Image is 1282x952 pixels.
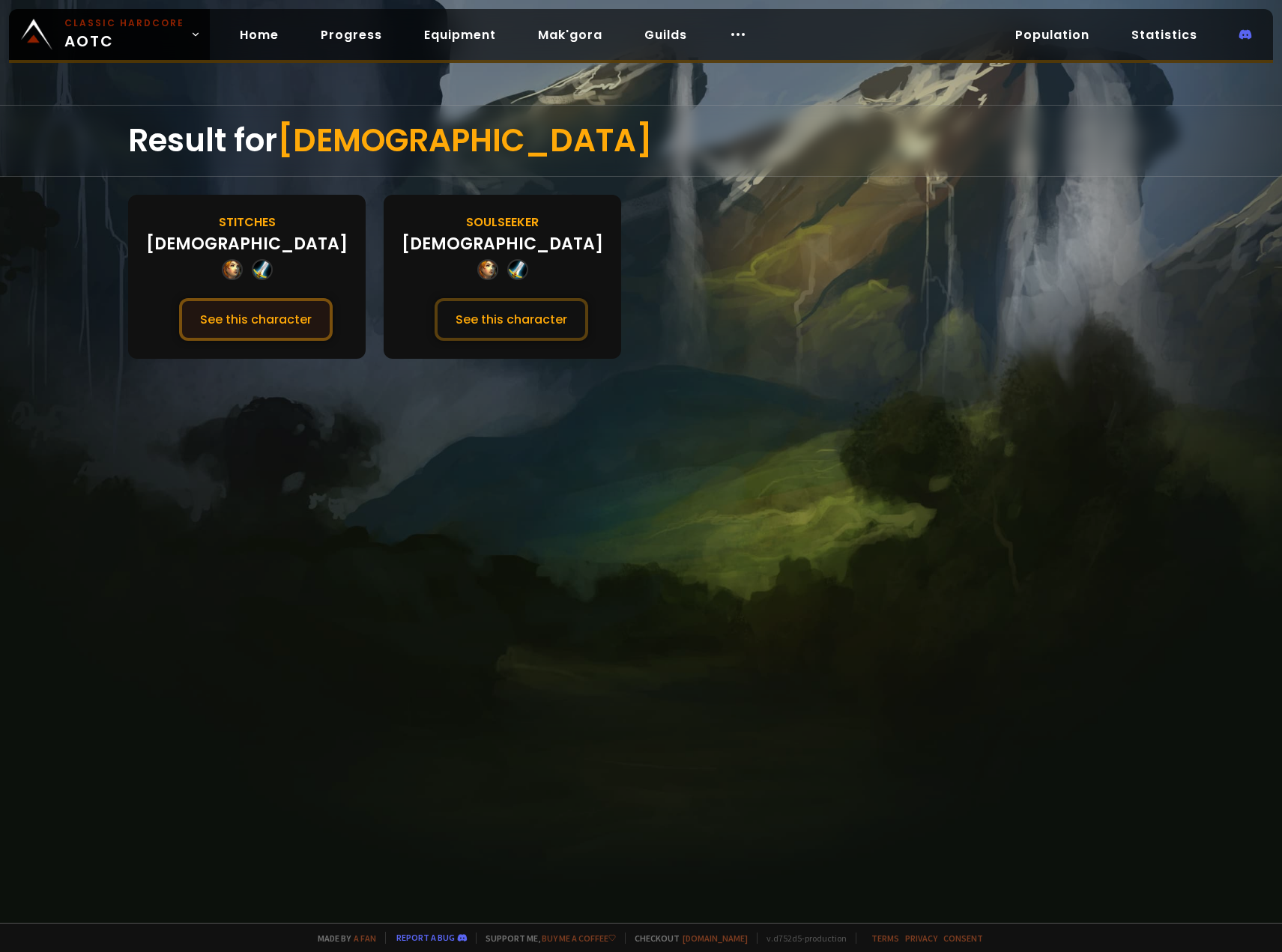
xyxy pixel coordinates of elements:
a: Equipment [412,19,508,50]
a: Guilds [632,19,699,50]
span: [DEMOGRAPHIC_DATA] [277,118,653,163]
button: See this character [179,298,333,341]
a: a fan [354,933,376,944]
span: v. d752d5 - production [757,933,847,944]
a: Population [1003,19,1101,50]
a: Statistics [1119,19,1209,50]
a: Terms [871,933,899,944]
a: Consent [943,933,983,944]
div: [DEMOGRAPHIC_DATA] [402,231,603,256]
a: Privacy [905,933,937,944]
a: Mak'gora [526,19,614,50]
a: Buy me a coffee [542,933,616,944]
span: Made by [309,933,376,944]
div: Stitches [219,213,276,231]
span: AOTC [64,16,184,52]
a: [DOMAIN_NAME] [683,933,748,944]
span: Checkout [625,933,748,944]
button: See this character [435,298,588,341]
span: Support me, [476,933,616,944]
small: Classic Hardcore [64,16,184,30]
div: Soulseeker [466,213,539,231]
div: [DEMOGRAPHIC_DATA] [146,231,348,256]
a: Classic HardcoreAOTC [9,9,210,60]
a: Report a bug [396,932,455,943]
div: Result for [128,106,1154,176]
a: Home [228,19,291,50]
a: Progress [309,19,394,50]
